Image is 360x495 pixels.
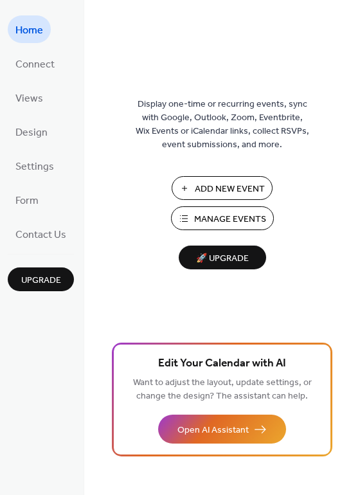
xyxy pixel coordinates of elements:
[8,84,51,111] a: Views
[179,246,266,269] button: 🚀 Upgrade
[195,183,265,196] span: Add New Event
[194,213,266,226] span: Manage Events
[15,89,43,109] span: Views
[15,191,39,211] span: Form
[8,220,74,248] a: Contact Us
[8,152,62,179] a: Settings
[8,186,46,213] a: Form
[172,176,273,200] button: Add New Event
[8,118,55,145] a: Design
[136,98,309,152] span: Display one-time or recurring events, sync with Google, Outlook, Zoom, Eventbrite, Wix Events or ...
[15,21,43,40] span: Home
[15,55,55,75] span: Connect
[133,374,312,405] span: Want to adjust the layout, update settings, or change the design? The assistant can help.
[8,15,51,43] a: Home
[21,274,61,287] span: Upgrade
[15,123,48,143] span: Design
[177,424,249,437] span: Open AI Assistant
[8,50,62,77] a: Connect
[15,225,66,245] span: Contact Us
[171,206,274,230] button: Manage Events
[158,355,286,373] span: Edit Your Calendar with AI
[186,250,258,267] span: 🚀 Upgrade
[8,267,74,291] button: Upgrade
[15,157,54,177] span: Settings
[158,415,286,444] button: Open AI Assistant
